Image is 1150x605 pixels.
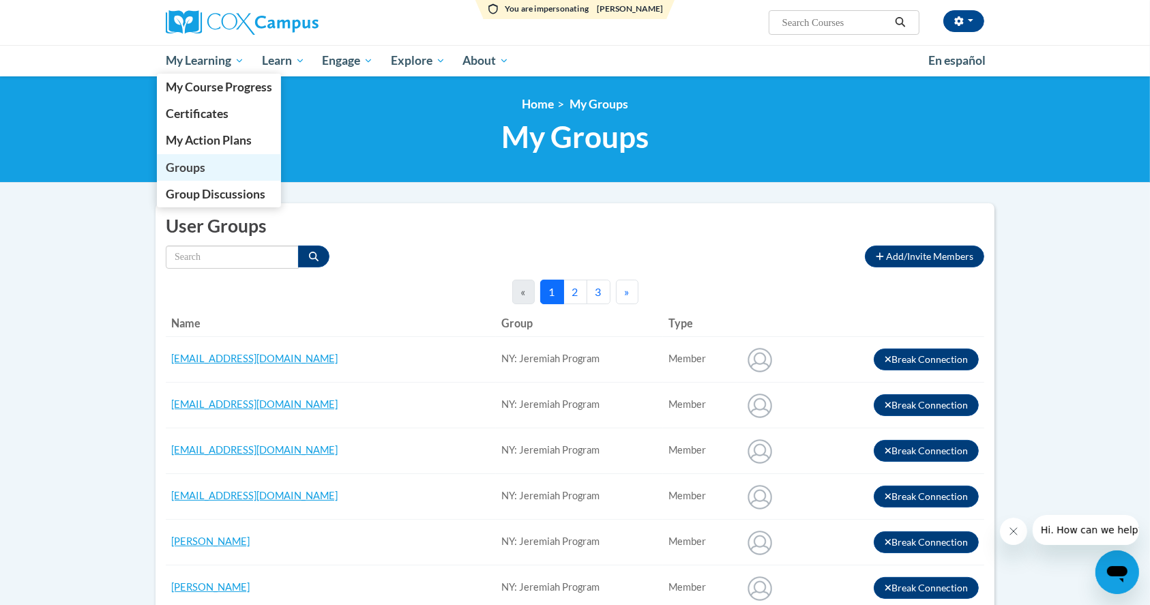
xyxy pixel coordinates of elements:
div: Main menu [145,45,1005,76]
a: Engage [313,45,382,76]
button: Next [616,280,638,304]
span: About [462,53,509,69]
input: Search by name [166,246,299,269]
td: Connected user for connection: NY: Jeremiah Program [663,428,737,473]
a: My Action Plans [157,127,281,153]
th: Group [496,310,663,337]
button: Add/Invite Members [865,246,984,267]
a: Learn [253,45,314,76]
a: My Learning [157,45,253,76]
th: Name [166,310,496,337]
button: 3 [587,280,610,304]
td: Connected user for connection: NY: Jeremiah Program [663,336,737,382]
td: Connected user for connection: NY: Jeremiah Program [663,382,737,428]
span: My Action Plans [166,133,252,147]
a: [PERSON_NAME] [171,535,250,547]
a: [PERSON_NAME] [171,581,250,593]
td: Connected user for connection: NY: Jeremiah Program [663,473,737,519]
img: Alex martinez [743,571,777,605]
span: » [625,285,630,298]
a: Explore [382,45,454,76]
a: About [454,45,518,76]
td: Connected user for connection: NY: Jeremiah Program [663,519,737,565]
span: En español [928,53,986,68]
span: Group Discussions [166,187,265,201]
button: Search [298,246,329,267]
a: [EMAIL_ADDRESS][DOMAIN_NAME] [171,398,338,410]
nav: Pagination Navigation [512,280,638,304]
button: Break Connection [874,577,979,599]
td: NY: Jeremiah Program [496,428,663,473]
span: Explore [391,53,445,69]
img: Adrine Sam [743,525,777,559]
button: Account Settings [943,10,984,32]
a: [EMAIL_ADDRESS][DOMAIN_NAME] [171,490,338,501]
h2: User Groups [166,213,984,239]
span: Hi. How can we help? [8,10,110,20]
a: [EMAIL_ADDRESS][DOMAIN_NAME] [171,353,338,364]
button: Break Connection [874,440,979,462]
th: Type [663,310,737,337]
button: Search [890,14,911,31]
button: Break Connection [874,486,979,507]
a: Home [522,97,554,111]
a: En español [919,46,994,75]
a: My Course Progress [157,74,281,100]
span: Certificates [166,106,228,121]
td: NY: Jeremiah Program [496,473,663,519]
a: Group Discussions [157,181,281,207]
button: 1 [540,280,564,304]
span: My Learning [166,53,244,69]
button: 2 [563,280,587,304]
td: NY: Jeremiah Program [496,519,663,565]
span: Groups [166,160,205,175]
span: Engage [322,53,373,69]
button: Break Connection [874,349,979,370]
span: Add/Invite Members [886,250,973,262]
span: My Course Progress [166,80,272,94]
input: Search Courses [781,14,890,31]
a: Groups [157,154,281,181]
a: Certificates [157,100,281,127]
img: Cox Campus [166,10,319,35]
iframe: Message from company [1033,515,1139,545]
span: My Groups [570,97,628,111]
button: Break Connection [874,531,979,553]
td: NY: Jeremiah Program [496,382,663,428]
a: [EMAIL_ADDRESS][DOMAIN_NAME] [171,444,338,456]
span: My Groups [501,119,649,155]
span: Learn [262,53,305,69]
button: Break Connection [874,394,979,416]
td: NY: Jeremiah Program [496,336,663,382]
iframe: Button to launch messaging window [1095,550,1139,594]
iframe: Close message [1000,518,1027,545]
